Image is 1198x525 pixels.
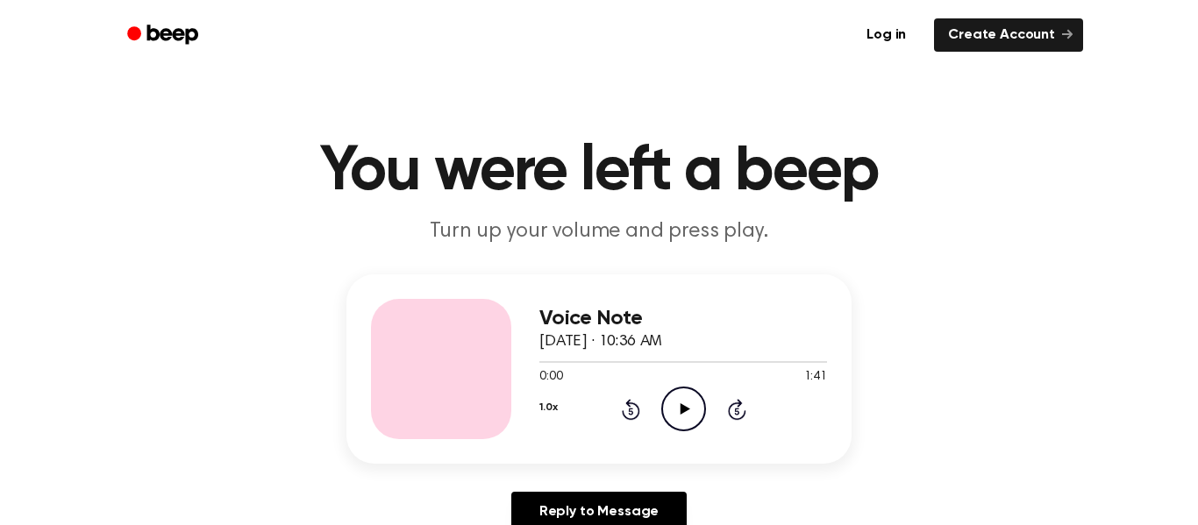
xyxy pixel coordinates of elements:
span: [DATE] · 10:36 AM [539,334,662,350]
h3: Voice Note [539,307,827,330]
h1: You were left a beep [150,140,1048,203]
a: Beep [115,18,214,53]
p: Turn up your volume and press play. [262,217,936,246]
a: Create Account [934,18,1083,52]
button: 1.0x [539,393,557,422]
a: Log in [849,15,923,55]
span: 1:41 [804,368,827,387]
span: 0:00 [539,368,562,387]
